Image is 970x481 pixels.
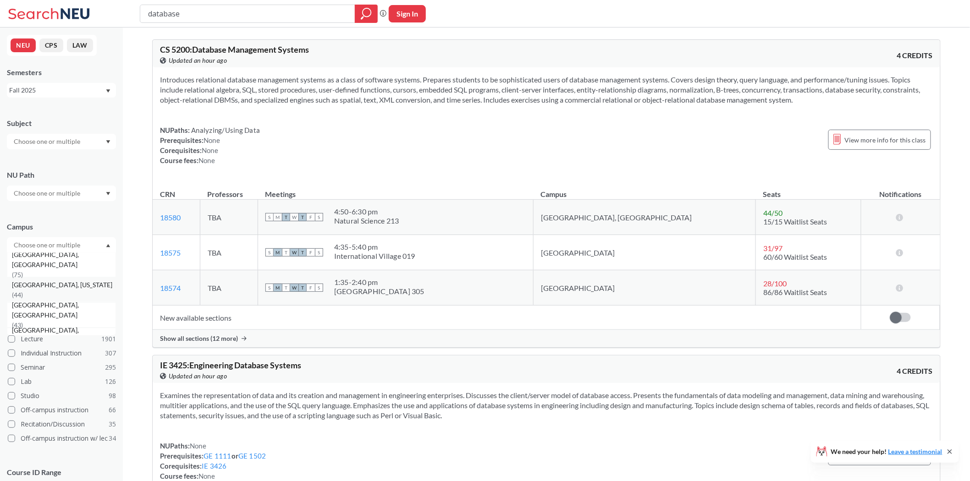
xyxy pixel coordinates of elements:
div: Campus [7,222,116,232]
span: F [307,213,315,221]
span: M [274,213,282,221]
span: 1901 [101,334,116,344]
td: New available sections [153,306,861,330]
span: S [315,248,323,257]
span: S [265,284,274,292]
td: [GEOGRAPHIC_DATA] [533,270,755,306]
label: Studio [8,390,116,402]
th: Campus [533,180,755,200]
span: S [315,284,323,292]
th: Professors [200,180,258,200]
th: Seats [756,180,861,200]
div: 1:35 - 2:40 pm [334,278,424,287]
span: T [298,248,307,257]
button: NEU [11,38,36,52]
button: CPS [39,38,63,52]
div: Fall 2025Dropdown arrow [7,83,116,98]
svg: Dropdown arrow [106,244,110,247]
div: Fall 2025 [9,85,105,95]
div: 4:35 - 5:40 pm [334,242,415,251]
span: M [274,284,282,292]
label: Lecture [8,333,116,345]
td: [GEOGRAPHIC_DATA] [533,235,755,270]
span: [GEOGRAPHIC_DATA], [US_STATE] [12,280,114,290]
button: LAW [67,38,93,52]
span: None [202,146,218,154]
span: Analyzing/Using Data [190,126,260,134]
div: Natural Science 213 [334,216,399,225]
div: magnifying glass [355,5,378,23]
span: M [274,248,282,257]
span: T [282,248,290,257]
span: 126 [105,377,116,387]
span: W [290,284,298,292]
span: 60/60 Waitlist Seats [763,252,827,261]
td: [GEOGRAPHIC_DATA], [GEOGRAPHIC_DATA] [533,200,755,235]
span: 31 / 97 [763,244,783,252]
span: [GEOGRAPHIC_DATA], [GEOGRAPHIC_DATA] [12,250,116,270]
span: [GEOGRAPHIC_DATA], [GEOGRAPHIC_DATA] [12,325,116,345]
label: Seminar [8,361,116,373]
input: Choose one or multiple [9,240,86,251]
label: Individual Instruction [8,347,116,359]
input: Choose one or multiple [9,188,86,199]
span: F [307,248,315,257]
span: 66 [109,405,116,415]
span: None [198,156,215,164]
span: 28 / 100 [763,279,787,288]
div: [GEOGRAPHIC_DATA] 305 [334,287,424,296]
svg: Dropdown arrow [106,140,110,144]
a: 18574 [160,284,181,292]
span: ( 44 ) [12,291,23,299]
section: Introduces relational database management systems as a class of software systems. Prepares studen... [160,75,933,105]
div: Dropdown arrow [7,134,116,149]
span: F [307,284,315,292]
span: ( 75 ) [12,271,23,279]
span: S [315,213,323,221]
span: Show all sections (12 more) [160,334,238,343]
div: International Village 019 [334,251,415,261]
span: [GEOGRAPHIC_DATA], [GEOGRAPHIC_DATA] [12,300,116,320]
span: 4 CREDITS [897,50,933,60]
span: IE 3425 : Engineering Database Systems [160,360,301,370]
label: Off-campus instruction w/ lec [8,432,116,444]
label: Lab [8,376,116,388]
span: ( 43 ) [12,321,23,329]
span: 295 [105,362,116,372]
span: T [282,284,290,292]
span: 35 [109,419,116,429]
span: W [290,213,298,221]
span: CS 5200 : Database Management Systems [160,44,309,55]
div: 4:50 - 6:30 pm [334,207,399,216]
div: NU Path [7,170,116,180]
span: T [298,284,307,292]
div: Subject [7,118,116,128]
span: 15/15 Waitlist Seats [763,217,827,226]
span: We need your help! [831,448,942,455]
div: Dropdown arrow [7,186,116,201]
section: Examines the representation of data and its creation and management in engineering enterprises. D... [160,390,933,421]
div: Show all sections (12 more) [153,330,940,347]
a: 18580 [160,213,181,222]
span: 307 [105,348,116,358]
div: NUPaths: Prerequisites: or Corequisites: Course fees: [160,441,266,481]
input: Choose one or multiple [9,136,86,147]
span: W [290,248,298,257]
span: Updated an hour ago [169,55,227,66]
button: Sign In [389,5,426,22]
div: CRN [160,189,175,199]
svg: Dropdown arrow [106,89,110,93]
span: None [204,136,220,144]
th: Meetings [258,180,533,200]
span: View more info for this class [845,134,926,146]
span: T [298,213,307,221]
svg: magnifying glass [361,7,372,20]
div: NUPaths: Prerequisites: Corequisites: Course fees: [160,125,260,165]
a: IE 3426 [202,462,227,470]
a: Leave a testimonial [888,448,942,455]
div: Semesters [7,67,116,77]
span: T [282,213,290,221]
span: S [265,248,274,257]
td: TBA [200,200,258,235]
a: GE 1502 [238,452,266,460]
